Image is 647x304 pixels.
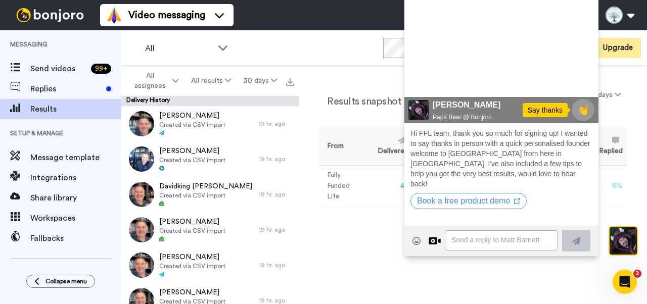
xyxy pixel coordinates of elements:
[155,114,165,124] img: Mute/Unmute
[110,236,116,242] div: Open on new window
[585,166,627,206] td: 6 %
[159,146,225,156] span: [PERSON_NAME]
[364,127,412,166] th: Delivered
[30,83,102,95] span: Replies
[585,127,627,166] th: Replied
[147,3,160,13] div: CC
[121,106,299,141] a: [PERSON_NAME]Created via CSV import19 hr. ago
[4,138,24,159] img: c638375f-eacb-431c-9714-bd8d08f708a7-1584310529.jpg
[283,73,297,88] button: Export all results that match these filters now.
[29,113,76,125] div: 00:11 | 00:47
[319,96,401,107] h2: Results snapshot
[121,96,299,106] div: Delivery History
[12,8,88,22] img: bj-logo-header-white.svg
[30,172,121,184] span: Integrations
[129,182,154,207] img: 91dfb1b1-7d34-4a5e-9706-c62bc8e2a346-thumb.jpg
[259,190,294,198] div: 19 hr. ago
[30,151,121,164] span: Message template
[259,155,294,163] div: 19 hr. ago
[6,231,122,247] button: Book a free product demo
[30,192,121,204] span: Share library
[159,121,225,129] span: Created via CSV import
[28,137,140,149] span: [PERSON_NAME]
[6,235,122,243] a: Book a free product demo
[159,111,225,121] span: [PERSON_NAME]
[613,270,637,294] iframe: Intercom live chat
[121,141,299,177] a: [PERSON_NAME]Created via CSV import19 hr. ago
[319,127,364,166] th: From
[259,120,294,128] div: 19 hr. ago
[129,252,154,278] img: 113869ee-be3e-42f7-8613-b4e3c0068d8d-thumb.jpg
[633,270,641,278] span: 2
[121,177,299,212] a: Davidking [PERSON_NAME]Created via CSV import19 hr. ago
[159,227,225,235] span: Created via CSV import
[185,72,238,90] button: All results
[1,2,28,29] img: c638375f-eacb-431c-9714-bd8d08f708a7-1584310529.jpg
[175,114,185,124] img: Full screen
[159,287,225,297] span: [PERSON_NAME]
[286,78,294,86] img: export.svg
[123,67,185,95] button: All assignees
[106,7,122,23] img: vm-color.svg
[364,166,412,206] td: 48
[319,166,364,206] td: Fully Funded Life
[129,111,154,136] img: f906ac6b-649b-455c-9ddb-dbade63a7d4a-thumb.jpg
[30,103,121,115] span: Results
[237,72,283,90] button: 30 days
[159,181,252,191] span: Davidking [PERSON_NAME]
[118,141,163,156] div: Say thanks
[129,146,154,172] img: 2b99b20c-f21d-4735-9a76-ae8e54a66ada-thumb.jpg
[30,232,121,244] span: Fallbacks
[159,262,225,270] span: Created via CSV import
[30,63,87,75] span: Send videos
[159,156,225,164] span: Created via CSV import
[26,275,95,288] button: Collapse menu
[128,8,205,22] span: Video messaging
[167,137,190,160] button: 👏
[129,71,170,91] span: All assignees
[129,217,154,242] img: cb7db3e2-55ef-4cc8-a9a1-7dd03efbac75-thumb.jpg
[121,247,299,283] a: [PERSON_NAME]Created via CSV import19 hr. ago
[159,217,225,227] span: [PERSON_NAME]
[24,273,36,285] div: Reply by Video
[159,252,225,262] span: [PERSON_NAME]
[145,42,213,55] span: All
[6,168,186,226] span: Hi FFL team, thank you so much for signing up! I wanted to say thanks in person with a quick pers...
[91,64,111,74] div: 99 +
[259,226,294,234] div: 19 hr. ago
[259,261,294,269] div: 19 hr. ago
[582,38,641,58] button: Upgrade
[28,151,140,160] span: Papa Bear @ Bonjoro
[30,212,121,224] span: Workspaces
[45,277,87,285] span: Collapse menu
[159,191,252,199] span: Created via CSV import
[168,141,190,156] span: 👏
[121,212,299,247] a: [PERSON_NAME]Created via CSV import19 hr. ago
[581,86,627,104] button: 30 days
